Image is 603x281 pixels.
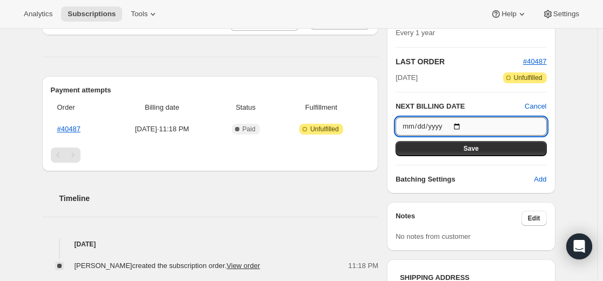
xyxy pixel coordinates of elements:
[57,125,81,133] a: #40487
[59,193,379,204] h2: Timeline
[514,73,542,82] span: Unfulfilled
[112,102,212,113] span: Billing date
[484,6,533,22] button: Help
[464,144,479,153] span: Save
[396,174,534,185] h6: Batching Settings
[534,174,546,185] span: Add
[396,101,525,112] h2: NEXT BILLING DATE
[42,239,379,250] h4: [DATE]
[396,141,546,156] button: Save
[243,125,256,133] span: Paid
[523,56,546,67] button: #40487
[17,6,59,22] button: Analytics
[521,211,547,226] button: Edit
[51,96,109,119] th: Order
[124,6,165,22] button: Tools
[566,233,592,259] div: Open Intercom Messenger
[112,124,212,135] span: [DATE] · 11:18 PM
[396,211,521,226] h3: Notes
[527,171,553,188] button: Add
[24,10,52,18] span: Analytics
[75,262,260,270] span: [PERSON_NAME] created the subscription order.
[536,6,586,22] button: Settings
[523,57,546,65] a: #40487
[501,10,516,18] span: Help
[226,262,260,270] a: View order
[553,10,579,18] span: Settings
[525,101,546,112] button: Cancel
[310,125,339,133] span: Unfulfilled
[51,85,370,96] h2: Payment attempts
[349,260,379,271] span: 11:18 PM
[61,6,122,22] button: Subscriptions
[51,148,370,163] nav: Pagination
[396,56,523,67] h2: LAST ORDER
[396,72,418,83] span: [DATE]
[396,29,435,37] span: Every 1 year
[396,232,471,240] span: No notes from customer
[218,102,272,113] span: Status
[68,10,116,18] span: Subscriptions
[279,102,363,113] span: Fulfillment
[131,10,148,18] span: Tools
[528,214,540,223] span: Edit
